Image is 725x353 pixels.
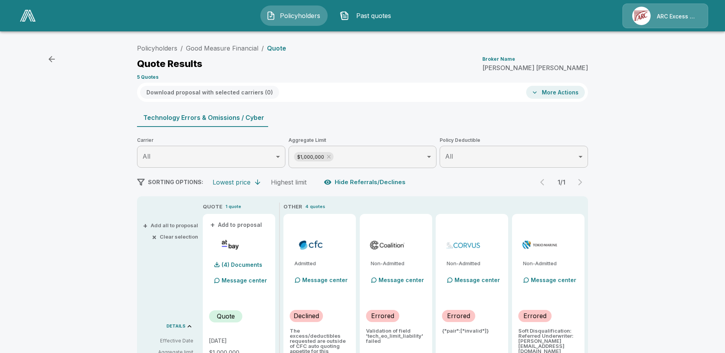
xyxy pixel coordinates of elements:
button: Policyholders IconPolicyholders [260,5,328,26]
p: 4 [305,203,308,210]
p: Non-Admitted [371,261,426,266]
span: Policyholders [279,11,322,20]
li: / [262,43,264,53]
img: atbayeo [212,239,249,251]
span: All [142,152,150,160]
img: tmhcceo [521,239,558,251]
a: Good Measure Financial [186,44,258,52]
button: +Add all to proposal [144,223,198,228]
p: Admitted [294,261,350,266]
button: Download proposal with selected carriers (0) [140,86,279,99]
p: Validation of field 'tech_eo_limit_liability' failed [366,328,426,344]
img: AA Logo [20,10,36,22]
img: coalitioneo [369,239,406,251]
img: Policyholders Icon [266,11,276,20]
p: Non-Admitted [447,261,502,266]
nav: breadcrumb [137,43,286,53]
p: {"pair":["invalid"]} [442,328,502,333]
p: Effective Date [143,337,193,344]
img: Agency Icon [632,7,651,25]
button: Past quotes IconPast quotes [334,5,401,26]
p: OTHER [283,203,302,211]
div: Highest limit [271,178,307,186]
span: Policy Deductible [440,136,588,144]
span: × [152,234,157,239]
p: Declined [294,311,319,320]
p: (4) Documents [222,262,262,268]
p: Quote Results [137,59,202,69]
p: QUOTE [203,203,222,211]
p: 1 / 1 [554,179,569,185]
p: Quote [267,45,286,51]
p: Errored [523,311,546,320]
a: Policyholders [137,44,177,52]
p: DETAILS [166,324,186,328]
p: quotes [310,203,325,210]
div: $1,000,000 [294,152,334,161]
button: Technology Errors & Omissions / Cyber [137,108,271,127]
p: Message center [302,276,348,284]
p: ARC Excess & Surplus [657,13,698,20]
a: Agency IconARC Excess & Surplus [622,4,708,28]
p: Non-Admitted [523,261,578,266]
p: 1 quote [225,203,241,210]
span: Aggregate Limit [289,136,437,144]
button: ×Clear selection [153,234,198,239]
p: Errored [371,311,394,320]
p: Quote [217,311,235,321]
img: cfceo [293,239,329,251]
span: + [210,222,215,228]
span: Past quotes [352,11,395,20]
span: SORTING OPTIONS: [148,179,203,185]
p: Broker Name [482,57,515,62]
span: + [143,223,148,228]
button: More Actions [526,86,585,99]
span: All [445,152,453,160]
p: [DATE] [209,338,269,344]
p: Message center [454,276,500,284]
p: Errored [447,311,470,320]
p: Message center [379,276,424,284]
span: $1,000,000 [294,152,327,161]
button: Hide Referrals/Declines [322,175,409,190]
p: [PERSON_NAME] [PERSON_NAME] [482,65,588,71]
img: corvuseo [445,239,482,251]
div: Lowest price [213,178,251,186]
p: 5 Quotes [137,75,159,80]
p: Message center [222,276,267,284]
li: / [180,43,183,53]
img: Past quotes Icon [340,11,349,20]
span: Carrier [137,136,285,144]
button: +Add to proposal [209,221,264,229]
p: Message center [531,276,576,284]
